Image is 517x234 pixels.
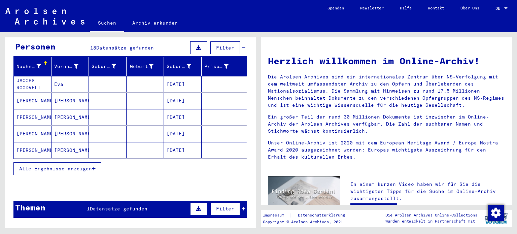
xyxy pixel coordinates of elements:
[210,202,240,215] button: Filter
[216,45,234,51] span: Filter
[13,162,101,175] button: Alle Ergebnisse anzeigen
[92,63,116,70] div: Geburtsname
[263,212,289,219] a: Impressum
[164,109,202,125] mat-cell: [DATE]
[90,206,147,212] span: Datensätze gefunden
[96,45,154,51] span: Datensätze gefunden
[488,205,504,221] img: Zustimmung ändern
[164,142,202,158] mat-cell: [DATE]
[51,109,89,125] mat-cell: [PERSON_NAME]
[204,61,239,72] div: Prisoner #
[14,76,51,92] mat-cell: JACOBS ROODVELT
[268,139,505,161] p: Unser Online-Archiv ist 2020 mit dem European Heritage Award / Europa Nostra Award 2020 ausgezeic...
[484,210,509,227] img: yv_logo.png
[164,93,202,109] mat-cell: [DATE]
[350,181,505,202] p: In einem kurzen Video haben wir für Sie die wichtigsten Tipps für die Suche im Online-Archiv zusa...
[167,61,201,72] div: Geburtsdatum
[14,93,51,109] mat-cell: [PERSON_NAME]
[292,212,353,219] a: Datenschutzerklärung
[263,219,353,225] p: Copyright © Arolsen Archives, 2021
[268,113,505,135] p: Ein großer Teil der rund 30 Millionen Dokumente ist inzwischen im Online-Archiv der Arolsen Archi...
[19,166,92,172] span: Alle Ergebnisse anzeigen
[129,63,154,70] div: Geburt‏
[15,201,45,213] div: Themen
[202,57,247,76] mat-header-cell: Prisoner #
[51,93,89,109] mat-cell: [PERSON_NAME]
[51,57,89,76] mat-header-cell: Vorname
[204,63,229,70] div: Prisoner #
[51,142,89,158] mat-cell: [PERSON_NAME]
[129,61,164,72] div: Geburt‏
[51,76,89,92] mat-cell: Eva
[268,176,340,215] img: video.jpg
[268,73,505,109] p: Die Arolsen Archives sind ein internationales Zentrum über NS-Verfolgung mit dem weltweit umfasse...
[16,61,51,72] div: Nachname
[89,57,127,76] mat-header-cell: Geburtsname
[14,126,51,142] mat-cell: [PERSON_NAME]
[15,40,56,53] div: Personen
[14,57,51,76] mat-header-cell: Nachname
[51,126,89,142] mat-cell: [PERSON_NAME]
[263,212,353,219] div: |
[127,57,164,76] mat-header-cell: Geburt‏
[14,142,51,158] mat-cell: [PERSON_NAME]
[350,203,397,217] a: Video ansehen
[487,204,504,221] div: Zustimmung ändern
[385,218,477,224] p: wurden entwickelt in Partnerschaft mit
[54,61,89,72] div: Vorname
[90,45,96,51] span: 18
[92,61,126,72] div: Geburtsname
[167,63,191,70] div: Geburtsdatum
[5,8,84,25] img: Arolsen_neg.svg
[124,15,186,31] a: Archiv erkunden
[16,63,41,70] div: Nachname
[216,206,234,212] span: Filter
[164,126,202,142] mat-cell: [DATE]
[87,206,90,212] span: 1
[14,109,51,125] mat-cell: [PERSON_NAME]
[495,6,503,11] span: DE
[90,15,124,32] a: Suchen
[210,41,240,54] button: Filter
[164,76,202,92] mat-cell: [DATE]
[164,57,202,76] mat-header-cell: Geburtsdatum
[385,212,477,218] p: Die Arolsen Archives Online-Collections
[54,63,79,70] div: Vorname
[268,54,505,68] h1: Herzlich willkommen im Online-Archiv!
